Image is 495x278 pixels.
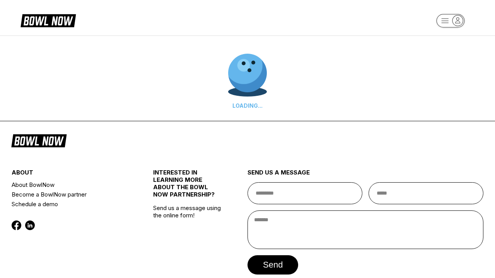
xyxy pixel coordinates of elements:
[153,169,224,204] div: INTERESTED IN LEARNING MORE ABOUT THE BOWL NOW PARTNERSHIP?
[247,169,483,182] div: send us a message
[12,169,130,180] div: about
[247,255,298,275] button: send
[12,199,130,209] a: Schedule a demo
[228,102,267,109] div: LOADING...
[12,190,130,199] a: Become a BowlNow partner
[12,180,130,190] a: About BowlNow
